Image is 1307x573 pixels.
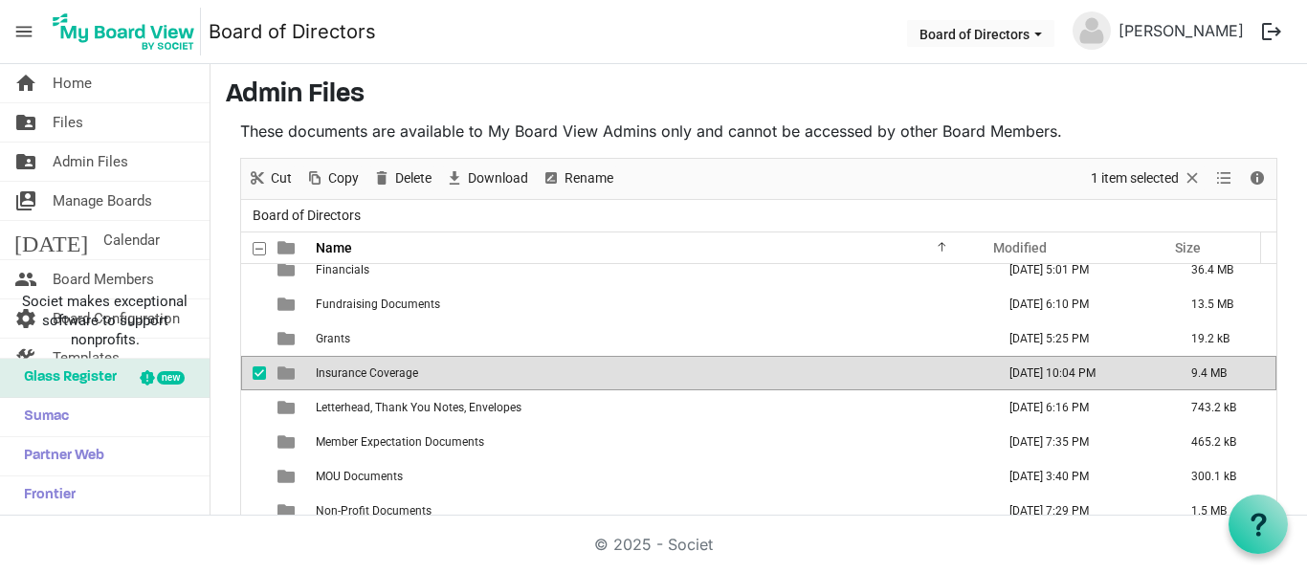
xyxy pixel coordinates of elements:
span: Insurance Coverage [316,366,418,380]
span: MOU Documents [316,470,403,483]
p: These documents are available to My Board View Admins only and cannot be accessed by other Board ... [240,120,1277,143]
a: [PERSON_NAME] [1111,11,1252,50]
td: July 04, 2023 5:25 PM column header Modified [989,321,1171,356]
td: 1.5 MB is template cell column header Size [1171,494,1276,528]
td: Letterhead, Thank You Notes, Envelopes is template cell column header Name [310,390,989,425]
td: February 22, 2024 10:04 PM column header Modified [989,356,1171,390]
span: Rename [563,166,615,190]
span: Societ makes exceptional software to support nonprofits. [9,292,201,349]
td: 13.5 MB is template cell column header Size [1171,287,1276,321]
span: menu [6,13,42,50]
span: Non-Profit Documents [316,504,432,518]
span: Delete [393,166,433,190]
td: 36.4 MB is template cell column header Size [1171,253,1276,287]
td: checkbox [241,425,266,459]
span: Fundraising Documents [316,298,440,311]
span: Download [466,166,530,190]
td: is template cell column header type [266,287,310,321]
td: Grants is template cell column header Name [310,321,989,356]
td: checkbox [241,390,266,425]
td: Insurance Coverage is template cell column header Name [310,356,989,390]
span: Admin Files [53,143,128,181]
button: logout [1252,11,1292,52]
span: Letterhead, Thank You Notes, Envelopes [316,401,521,414]
td: June 10, 2025 3:40 PM column header Modified [989,459,1171,494]
td: checkbox [241,459,266,494]
button: Copy [302,166,363,190]
td: 743.2 kB is template cell column header Size [1171,390,1276,425]
td: 9.4 MB is template cell column header Size [1171,356,1276,390]
span: Cut [269,166,294,190]
button: Cut [245,166,296,190]
img: My Board View Logo [47,8,201,55]
span: Partner Web [14,437,104,475]
span: Grants [316,332,350,345]
td: July 14, 2025 6:10 PM column header Modified [989,287,1171,321]
div: Download [438,159,535,199]
td: 465.2 kB is template cell column header Size [1171,425,1276,459]
td: checkbox [241,356,266,390]
span: Calendar [103,221,160,259]
td: Financials is template cell column header Name [310,253,989,287]
button: Rename [539,166,617,190]
button: Selection [1088,166,1206,190]
span: Copy [326,166,361,190]
td: September 04, 2025 5:01 PM column header Modified [989,253,1171,287]
span: Modified [993,240,1047,255]
img: no-profile-picture.svg [1073,11,1111,50]
td: August 19, 2025 7:29 PM column header Modified [989,494,1171,528]
span: Member Expectation Documents [316,435,484,449]
td: 19.2 kB is template cell column header Size [1171,321,1276,356]
div: View [1208,159,1241,199]
span: Board Members [53,260,154,298]
span: Size [1175,240,1201,255]
span: folder_shared [14,143,37,181]
button: Download [442,166,532,190]
button: Board of Directors dropdownbutton [907,20,1054,47]
td: August 11, 2022 6:16 PM column header Modified [989,390,1171,425]
span: Manage Boards [53,182,152,220]
span: switch_account [14,182,37,220]
button: View dropdownbutton [1212,166,1235,190]
div: Cut [241,159,299,199]
td: is template cell column header type [266,321,310,356]
span: Financials [316,263,369,276]
span: Board of Directors [249,204,365,228]
span: Sumac [14,398,69,436]
td: checkbox [241,494,266,528]
td: Fundraising Documents is template cell column header Name [310,287,989,321]
td: Member Expectation Documents is template cell column header Name [310,425,989,459]
span: Frontier [14,476,76,515]
td: checkbox [241,287,266,321]
span: [DATE] [14,221,88,259]
td: July 20, 2024 7:35 PM column header Modified [989,425,1171,459]
a: My Board View Logo [47,8,209,55]
a: © 2025 - Societ [594,535,713,554]
h3: Admin Files [226,79,1292,112]
button: Delete [369,166,435,190]
div: Rename [535,159,620,199]
td: is template cell column header type [266,425,310,459]
span: Glass Register [14,359,117,397]
span: people [14,260,37,298]
td: MOU Documents is template cell column header Name [310,459,989,494]
td: is template cell column header type [266,253,310,287]
span: Name [316,240,352,255]
td: 300.1 kB is template cell column header Size [1171,459,1276,494]
a: Board of Directors [209,12,376,51]
span: Files [53,103,83,142]
button: Details [1245,166,1271,190]
span: folder_shared [14,103,37,142]
div: Details [1241,159,1274,199]
td: Non-Profit Documents is template cell column header Name [310,494,989,528]
div: new [157,371,185,385]
div: Copy [299,159,366,199]
td: checkbox [241,321,266,356]
span: 1 item selected [1089,166,1181,190]
td: is template cell column header type [266,494,310,528]
td: is template cell column header type [266,390,310,425]
div: Clear selection [1084,159,1208,199]
td: is template cell column header type [266,459,310,494]
td: checkbox [241,253,266,287]
span: Home [53,64,92,102]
